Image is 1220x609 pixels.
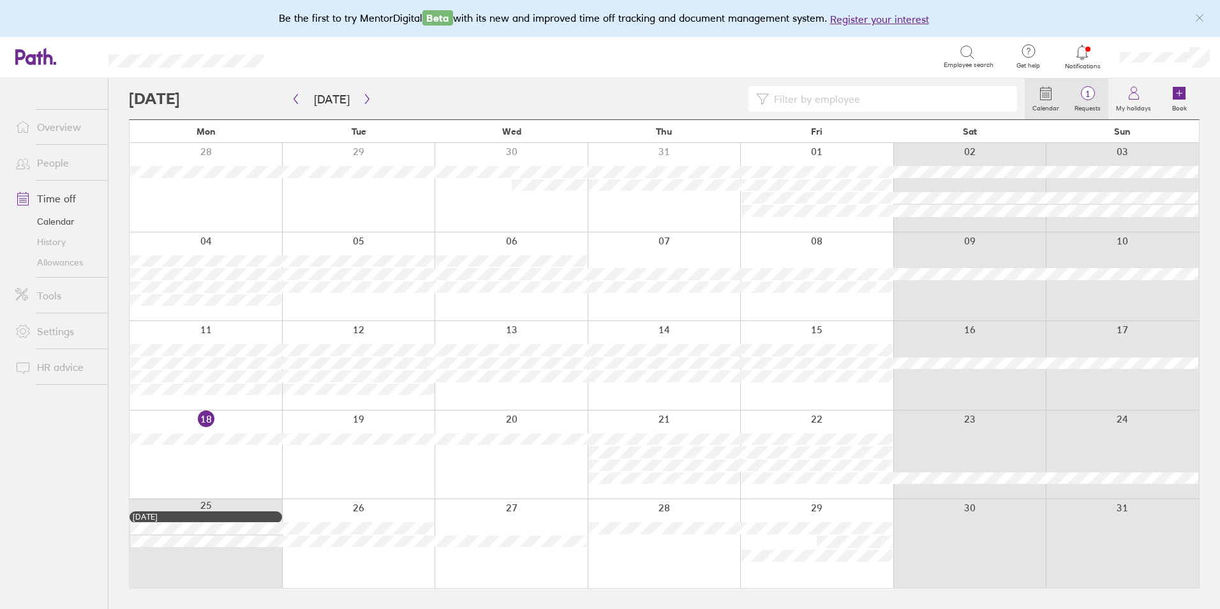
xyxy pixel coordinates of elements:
a: My holidays [1108,79,1159,119]
span: 1 [1067,89,1108,99]
a: Book [1159,79,1200,119]
a: Settings [5,319,108,344]
label: Calendar [1025,101,1067,112]
span: Get help [1008,62,1049,70]
span: Beta [422,10,453,26]
span: Tue [352,126,366,137]
a: Notifications [1062,43,1103,70]
span: Notifications [1062,63,1103,70]
div: [DATE] [133,513,279,522]
span: Mon [197,126,216,137]
div: Search [299,50,331,62]
span: Sat [963,126,977,137]
button: [DATE] [304,89,360,110]
a: People [5,150,108,176]
button: Register your interest [830,11,929,27]
a: Calendar [5,211,108,232]
label: My holidays [1108,101,1159,112]
label: Requests [1067,101,1108,112]
a: 1Requests [1067,79,1108,119]
input: Filter by employee [769,87,1009,111]
a: Calendar [1025,79,1067,119]
a: Tools [5,283,108,308]
span: Wed [502,126,521,137]
a: Allowances [5,252,108,273]
span: Fri [811,126,822,137]
span: Thu [656,126,672,137]
a: HR advice [5,354,108,380]
div: Be the first to try MentorDigital with its new and improved time off tracking and document manage... [279,10,942,27]
a: History [5,232,108,252]
span: Sun [1114,126,1131,137]
a: Time off [5,186,108,211]
a: Overview [5,114,108,140]
span: Employee search [944,61,993,69]
label: Book [1164,101,1194,112]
